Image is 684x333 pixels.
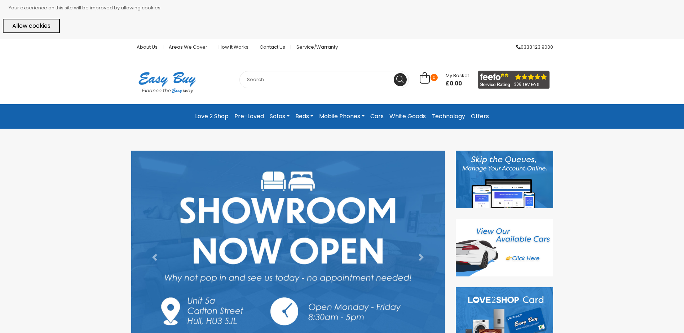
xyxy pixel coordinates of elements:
a: Love 2 Shop [192,110,231,123]
a: Mobile Phones [316,110,367,123]
a: Cars [367,110,387,123]
button: Allow cookies [3,19,60,33]
a: Beds [292,110,316,123]
img: feefo_logo [478,71,550,89]
a: Contact Us [254,45,291,49]
a: Technology [429,110,468,123]
a: How it works [213,45,254,49]
a: Service/Warranty [291,45,338,49]
img: Discover our App [456,151,553,208]
a: About Us [131,45,163,49]
p: Your experience on this site will be improved by allowing cookies. [9,3,681,13]
a: 0 My Basket £0.00 [420,76,469,84]
a: 0333 123 9000 [511,45,553,49]
span: My Basket [446,72,469,79]
span: 0 [431,74,438,81]
img: Easy Buy [131,62,203,103]
img: Cars [456,219,553,277]
a: Sofas [267,110,292,123]
a: White Goods [387,110,429,123]
input: Search [239,71,409,88]
a: Pre-Loved [231,110,267,123]
span: £0.00 [446,80,469,87]
a: Offers [468,110,492,123]
a: Areas we cover [163,45,213,49]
